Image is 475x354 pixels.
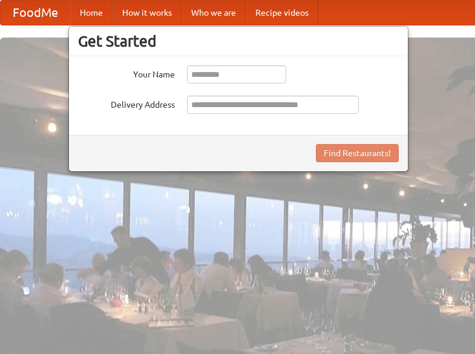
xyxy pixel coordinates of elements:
[78,96,175,111] label: Delivery Address
[70,1,113,25] a: Home
[78,65,175,80] label: Your Name
[316,144,399,162] button: Find Restaurants!
[182,1,246,25] a: Who we are
[246,1,318,25] a: Recipe videos
[113,1,182,25] a: How it works
[1,1,70,25] a: FoodMe
[78,32,399,50] h3: Get Started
